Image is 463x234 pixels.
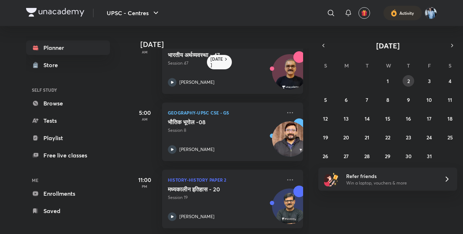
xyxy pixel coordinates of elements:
[407,96,410,103] abbr: October 9, 2025
[366,96,368,103] abbr: October 7, 2025
[427,153,432,160] abbr: October 31, 2025
[130,108,159,117] h5: 5:00
[26,58,110,72] a: Store
[345,96,348,103] abbr: October 6, 2025
[386,96,389,103] abbr: October 8, 2025
[385,153,390,160] abbr: October 29, 2025
[211,56,223,68] h6: [DATE]
[168,118,258,126] h5: भौतिक भूगोल -08
[168,175,281,184] p: History-History Paper 2
[361,113,373,124] button: October 14, 2025
[405,153,412,160] abbr: October 30, 2025
[346,180,435,186] p: Win a laptop, vouchers & more
[26,204,110,218] a: Saved
[26,148,110,162] a: Free live classes
[428,62,431,69] abbr: Friday
[168,60,281,66] p: Session 47
[26,174,110,186] h6: ME
[361,150,373,162] button: October 28, 2025
[340,150,352,162] button: October 27, 2025
[320,94,331,105] button: October 5, 2025
[179,213,214,220] p: [PERSON_NAME]
[43,61,62,69] div: Store
[406,134,411,141] abbr: October 23, 2025
[130,50,159,54] p: AM
[140,40,310,49] h4: [DATE]
[407,78,410,84] abbr: October 2, 2025
[444,94,456,105] button: October 11, 2025
[424,75,435,87] button: October 3, 2025
[364,153,370,160] abbr: October 28, 2025
[403,75,414,87] button: October 2, 2025
[427,115,432,122] abbr: October 17, 2025
[444,75,456,87] button: October 4, 2025
[26,96,110,110] a: Browse
[179,79,214,86] p: [PERSON_NAME]
[26,8,84,18] a: Company Logo
[130,175,159,184] h5: 11:00
[366,62,369,69] abbr: Tuesday
[272,58,307,93] img: Avatar
[344,153,349,160] abbr: October 27, 2025
[340,131,352,143] button: October 20, 2025
[130,117,159,121] p: AM
[346,172,435,180] h6: Refer friends
[179,146,214,153] p: [PERSON_NAME]
[323,115,328,122] abbr: October 12, 2025
[361,131,373,143] button: October 21, 2025
[323,153,328,160] abbr: October 26, 2025
[168,186,258,193] h5: मध्यकालीन इतिहास - 20
[168,194,281,201] p: Session 19
[387,78,389,84] abbr: October 1, 2025
[376,41,400,51] span: [DATE]
[382,131,394,143] button: October 22, 2025
[403,131,414,143] button: October 23, 2025
[403,94,414,105] button: October 9, 2025
[328,40,447,51] button: [DATE]
[365,134,369,141] abbr: October 21, 2025
[272,192,307,227] img: Avatar
[385,115,390,122] abbr: October 15, 2025
[168,51,258,58] h5: भारतीय अर्थव्यवस्था - 47
[102,6,165,20] button: UPSC - Centres
[444,131,456,143] button: October 25, 2025
[344,62,349,69] abbr: Monday
[424,150,435,162] button: October 31, 2025
[26,8,84,17] img: Company Logo
[428,78,431,84] abbr: October 3, 2025
[424,113,435,124] button: October 17, 2025
[323,134,328,141] abbr: October 19, 2025
[426,96,432,103] abbr: October 10, 2025
[382,75,394,87] button: October 1, 2025
[403,150,414,162] button: October 30, 2025
[449,78,451,84] abbr: October 4, 2025
[382,150,394,162] button: October 29, 2025
[444,113,456,124] button: October 18, 2025
[426,134,432,141] abbr: October 24, 2025
[403,113,414,124] button: October 16, 2025
[391,9,397,17] img: activity
[365,115,370,122] abbr: October 14, 2025
[449,62,451,69] abbr: Saturday
[130,184,159,188] p: PM
[407,62,410,69] abbr: Thursday
[406,115,411,122] abbr: October 16, 2025
[361,94,373,105] button: October 7, 2025
[26,131,110,145] a: Playlist
[358,7,370,19] button: avatar
[344,115,349,122] abbr: October 13, 2025
[26,84,110,96] h6: SELF STUDY
[26,113,110,128] a: Tests
[26,40,110,55] a: Planner
[324,172,339,186] img: referral
[324,96,327,103] abbr: October 5, 2025
[447,134,453,141] abbr: October 25, 2025
[385,134,390,141] abbr: October 22, 2025
[168,108,281,117] p: Geography-UPSC CSE - GS
[447,115,453,122] abbr: October 18, 2025
[424,131,435,143] button: October 24, 2025
[424,94,435,105] button: October 10, 2025
[448,96,452,103] abbr: October 11, 2025
[382,94,394,105] button: October 8, 2025
[168,127,281,134] p: Session 8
